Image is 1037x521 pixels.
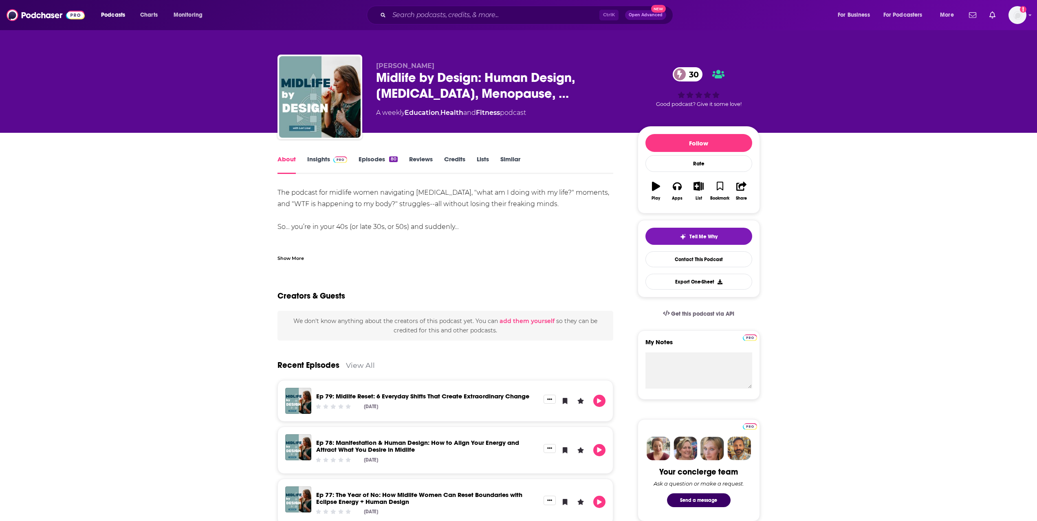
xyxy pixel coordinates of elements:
a: Similar [500,155,520,174]
img: Barbara Profile [674,437,697,460]
div: Search podcasts, credits, & more... [374,6,681,24]
div: Rate [645,155,752,172]
a: Recent Episodes [277,360,339,370]
a: Education [405,109,439,117]
img: Midlife by Design: Human Design, Perimenopause, Menopause, Wellness, Mindset, Purpose & Woo that ... [279,56,361,138]
button: Bookmark [709,176,731,206]
span: Tell Me Why [689,233,718,240]
span: For Podcasters [883,9,923,21]
img: Jon Profile [727,437,751,460]
img: Podchaser Pro [333,156,348,163]
a: Reviews [409,155,433,174]
span: For Business [838,9,870,21]
a: Ep 78: Manifestation & Human Design: How to Align Your Energy and Attract What You Desire in Midlife [316,439,519,453]
span: Charts [140,9,158,21]
a: Show notifications dropdown [966,8,980,22]
button: open menu [95,9,136,22]
div: [DATE] [364,509,378,514]
div: 30Good podcast? Give it some love! [638,62,760,112]
button: Play [593,496,605,508]
span: and [463,109,476,117]
svg: Add a profile image [1020,6,1026,13]
button: Bookmark Episode [559,496,571,508]
button: tell me why sparkleTell Me Why [645,228,752,245]
span: Monitoring [174,9,203,21]
button: open menu [168,9,213,22]
img: Podchaser - Follow, Share and Rate Podcasts [7,7,85,23]
img: Ep 79: Midlife Reset: 6 Everyday Shifts That Create Extraordinary Change [285,388,311,414]
a: Pro website [743,333,757,341]
div: Share [736,196,747,201]
button: open menu [934,9,964,22]
div: [DATE] [364,404,378,409]
button: Export One-Sheet [645,274,752,290]
div: Bookmark [710,196,729,201]
div: [DATE] [364,457,378,463]
span: Good podcast? Give it some love! [656,101,742,107]
button: Leave a Rating [575,395,587,407]
span: Podcasts [101,9,125,21]
button: Show More Button [544,444,556,453]
a: Pro website [743,422,757,430]
button: Play [593,395,605,407]
div: List [696,196,702,201]
button: Show More Button [544,496,556,505]
img: tell me why sparkle [680,233,686,240]
img: Jules Profile [700,437,724,460]
input: Search podcasts, credits, & more... [389,9,599,22]
span: Open Advanced [629,13,663,17]
div: Ask a question or make a request. [654,480,744,487]
h2: Creators & Guests [277,291,345,301]
span: More [940,9,954,21]
img: Ep 78: Manifestation & Human Design: How to Align Your Energy and Attract What You Desire in Midlife [285,434,311,460]
button: Leave a Rating [575,496,587,508]
span: [PERSON_NAME] [376,62,434,70]
a: Contact This Podcast [645,251,752,267]
button: Follow [645,134,752,152]
a: Get this podcast via API [656,304,741,324]
button: Play [645,176,667,206]
button: open menu [878,9,934,22]
div: Community Rating: 0 out of 5 [315,403,352,409]
button: Apps [667,176,688,206]
a: About [277,155,296,174]
a: Show notifications dropdown [986,8,999,22]
button: Leave a Rating [575,444,587,456]
button: List [688,176,709,206]
button: Share [731,176,752,206]
a: View All [346,361,375,369]
button: Play [593,444,605,456]
img: Podchaser Pro [743,423,757,430]
a: Fitness [476,109,500,117]
button: Bookmark Episode [559,395,571,407]
span: New [651,5,666,13]
button: Show More Button [544,395,556,404]
img: Ep 77: The Year of No: How Midlife Women Can Reset Boundaries with Eclipse Energy + Human Design [285,486,311,512]
a: Charts [135,9,163,22]
a: 30 [673,67,703,81]
div: A weekly podcast [376,108,526,118]
div: Apps [672,196,683,201]
span: Logged in as mtraynor [1008,6,1026,24]
a: Episodes80 [359,155,397,174]
a: InsightsPodchaser Pro [307,155,348,174]
div: 80 [389,156,397,162]
span: Ctrl K [599,10,619,20]
button: Send a message [667,493,731,507]
a: Health [440,109,463,117]
a: Ep 79: Midlife Reset: 6 Everyday Shifts That Create Extraordinary Change [316,392,529,400]
a: Lists [477,155,489,174]
button: Open AdvancedNew [625,10,666,20]
img: Podchaser Pro [743,334,757,341]
img: User Profile [1008,6,1026,24]
img: Sydney Profile [647,437,670,460]
label: My Notes [645,338,752,352]
span: , [439,109,440,117]
a: Credits [444,155,465,174]
button: Bookmark Episode [559,444,571,456]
